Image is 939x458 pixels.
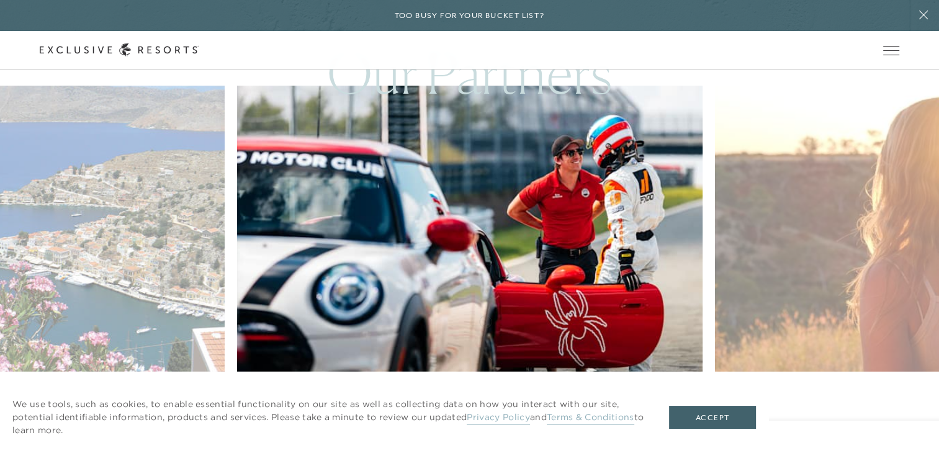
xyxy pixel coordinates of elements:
[547,411,634,424] a: Terms & Conditions
[395,10,545,22] h6: Too busy for your bucket list?
[467,411,529,424] a: Privacy Policy
[12,398,644,437] p: We use tools, such as cookies, to enable essential functionality on our site as well as collectin...
[669,406,756,429] button: Accept
[883,46,899,55] button: Open navigation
